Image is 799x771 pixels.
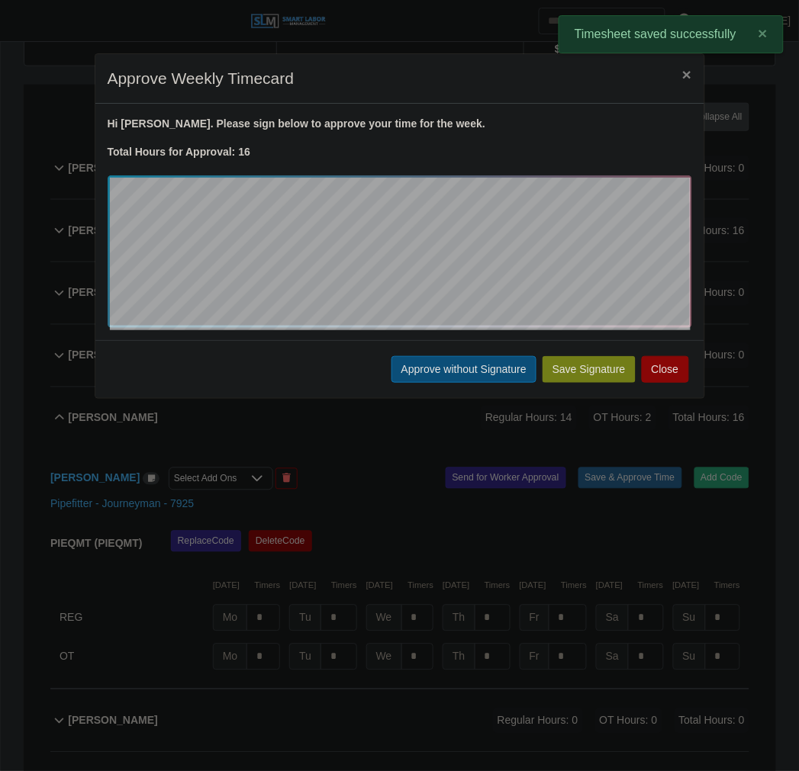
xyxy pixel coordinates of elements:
button: Close [642,356,689,383]
h4: Approve Weekly Timecard [108,66,295,91]
strong: Hi [PERSON_NAME]. Please sign below to approve your time for the week. [108,117,486,130]
button: Save Signature [543,356,636,383]
div: Timesheet saved successfully [559,15,784,53]
strong: Total Hours for Approval: 16 [108,146,250,158]
span: × [759,24,768,42]
button: Approve without Signature [391,356,536,383]
span: × [682,66,691,83]
button: Close [670,54,704,95]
